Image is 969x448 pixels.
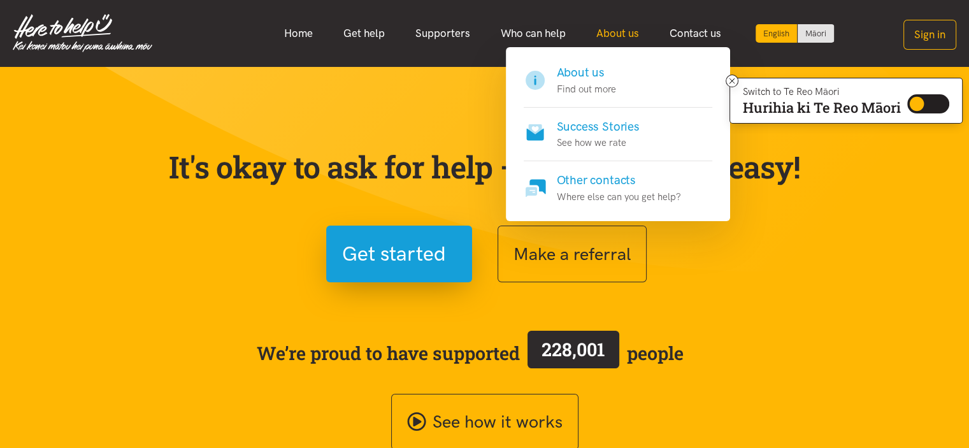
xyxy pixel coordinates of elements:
[557,82,616,97] p: Find out more
[520,328,627,378] a: 228,001
[557,118,640,136] h4: Success Stories
[166,148,803,185] p: It's okay to ask for help — we've made it easy!
[524,108,712,162] a: Success Stories See how we rate
[756,24,835,43] div: Language toggle
[557,171,681,189] h4: Other contacts
[743,88,901,96] p: Switch to Te Reo Māori
[743,102,901,113] p: Hurihia ki Te Reo Māori
[903,20,956,50] button: Sign in
[506,47,730,221] div: About us
[257,328,684,378] span: We’re proud to have supported people
[400,20,485,47] a: Supporters
[498,226,647,282] button: Make a referral
[557,64,616,82] h4: About us
[557,135,640,150] p: See how we rate
[326,226,472,282] button: Get started
[524,161,712,205] a: Other contacts Where else can you get help?
[798,24,834,43] a: Switch to Te Reo Māori
[581,20,654,47] a: About us
[13,14,152,52] img: Home
[342,238,446,270] span: Get started
[328,20,400,47] a: Get help
[524,64,712,108] a: About us Find out more
[654,20,736,47] a: Contact us
[269,20,328,47] a: Home
[542,337,605,361] span: 228,001
[485,20,581,47] a: Who can help
[557,189,681,205] p: Where else can you get help?
[756,24,798,43] div: Current language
